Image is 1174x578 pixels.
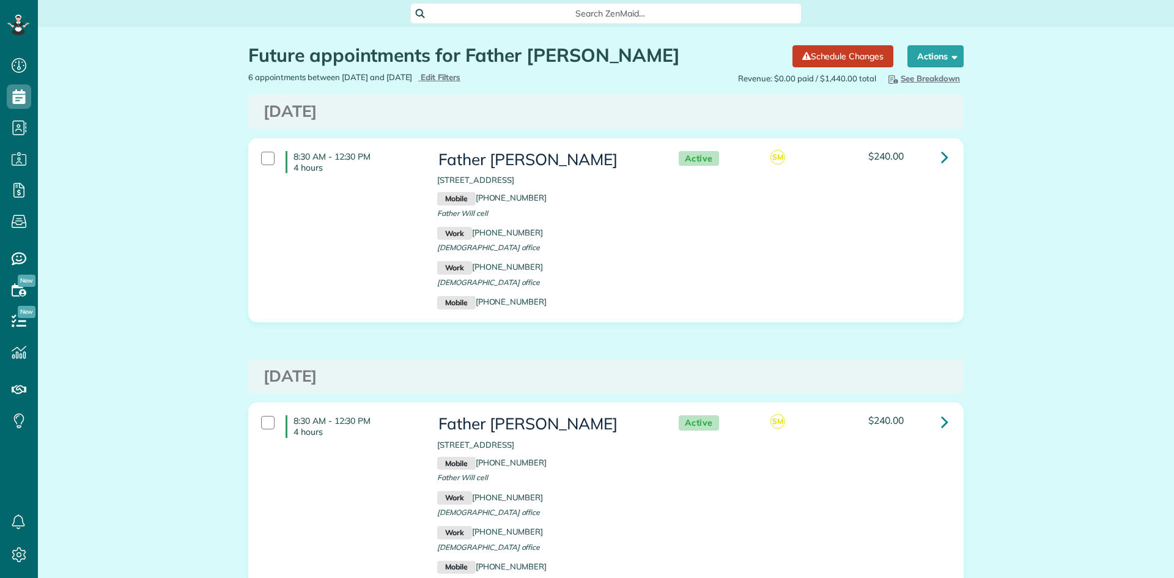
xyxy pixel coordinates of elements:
[679,151,719,166] span: Active
[437,227,471,240] small: Work
[792,45,893,67] a: Schedule Changes
[18,275,35,287] span: New
[882,72,964,85] button: See Breakdown
[437,174,654,186] p: [STREET_ADDRESS]
[286,415,419,437] h4: 8:30 AM - 12:30 PM
[738,73,876,84] span: Revenue: $0.00 paid / $1,440.00 total
[437,491,471,505] small: Work
[437,261,471,275] small: Work
[293,426,419,437] p: 4 hours
[437,439,654,451] p: [STREET_ADDRESS]
[421,72,460,82] span: Edit Filters
[437,526,471,539] small: Work
[907,45,964,67] button: Actions
[437,415,654,433] h3: Father [PERSON_NAME]
[437,561,475,574] small: Mobile
[437,543,540,552] span: [DEMOGRAPHIC_DATA] office
[437,508,540,517] span: [DEMOGRAPHIC_DATA] office
[437,209,487,218] span: Father Will cell
[437,228,543,237] a: Work[PHONE_NUMBER]
[437,192,475,206] small: Mobile
[437,193,547,202] a: Mobile[PHONE_NUMBER]
[437,296,475,309] small: Mobile
[18,306,35,318] span: New
[248,45,783,65] h1: Future appointments for Father [PERSON_NAME]
[437,243,540,252] span: [DEMOGRAPHIC_DATA] office
[437,297,547,306] a: Mobile[PHONE_NUMBER]
[293,162,419,173] p: 4 hours
[437,457,475,470] small: Mobile
[437,278,540,287] span: [DEMOGRAPHIC_DATA] office
[264,368,948,385] h3: [DATE]
[437,262,543,272] a: Work[PHONE_NUMBER]
[868,414,904,426] span: $240.00
[770,414,785,429] span: SM
[418,72,460,82] a: Edit Filters
[437,151,654,169] h3: Father [PERSON_NAME]
[239,72,606,83] div: 6 appointments between [DATE] and [DATE]
[437,492,543,502] a: Work[PHONE_NUMBER]
[679,415,719,431] span: Active
[437,561,547,571] a: Mobile[PHONE_NUMBER]
[868,150,904,162] span: $240.00
[770,150,785,165] span: SM
[286,151,419,173] h4: 8:30 AM - 12:30 PM
[437,473,487,482] span: Father Will cell
[437,458,547,467] a: Mobile[PHONE_NUMBER]
[886,73,960,83] span: See Breakdown
[264,103,948,120] h3: [DATE]
[437,527,543,536] a: Work[PHONE_NUMBER]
